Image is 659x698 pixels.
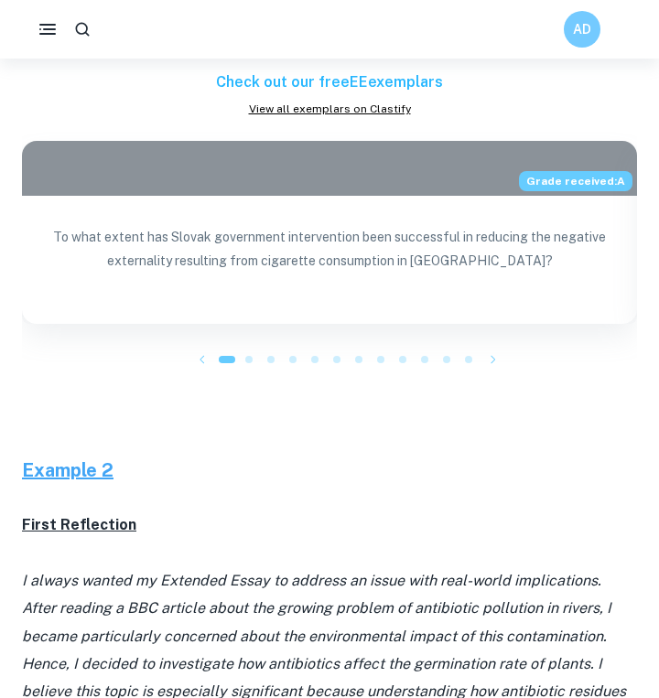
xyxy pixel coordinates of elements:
[572,19,593,39] h6: AD
[22,516,136,533] u: First Reflection
[37,225,622,306] p: To what extent has Slovak government intervention been successful in reducing the negative extern...
[22,141,637,324] a: Blog exemplar: To what extent has Slovak government intGrade received:ATo what extent has Slovak ...
[564,11,600,48] button: AD
[519,171,632,191] span: Grade received: A
[22,71,637,93] h6: Check out our free EE exemplars
[22,101,637,117] a: View all exemplars on Clastify
[22,459,113,481] u: Example 2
